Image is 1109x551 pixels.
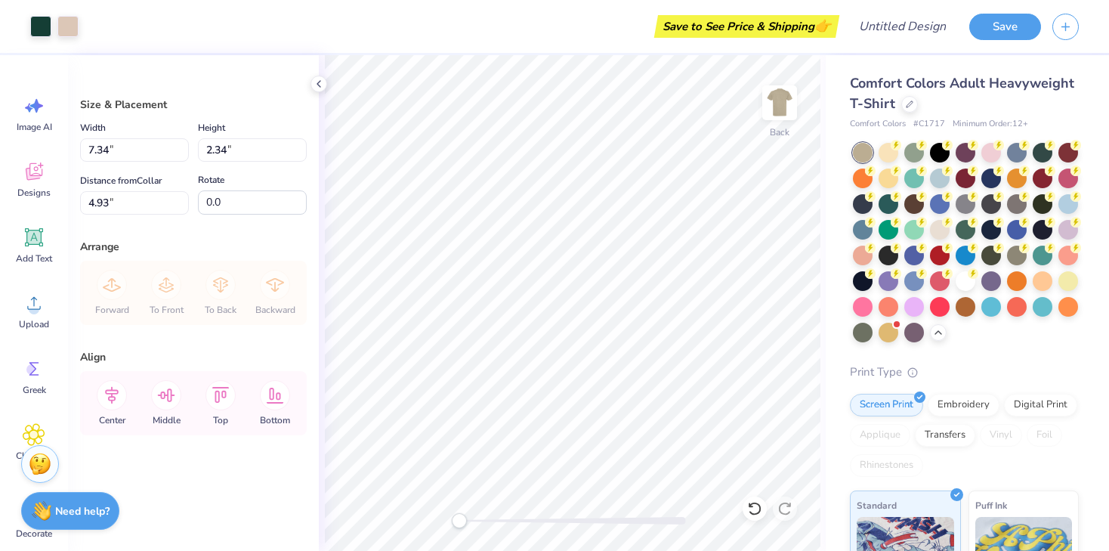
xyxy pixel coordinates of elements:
[1004,394,1077,416] div: Digital Print
[80,239,307,255] div: Arrange
[1027,424,1062,447] div: Foil
[153,414,181,426] span: Middle
[452,513,467,528] div: Accessibility label
[850,364,1079,381] div: Print Type
[847,11,958,42] input: Untitled Design
[928,394,999,416] div: Embroidery
[99,414,125,426] span: Center
[969,14,1041,40] button: Save
[850,394,923,416] div: Screen Print
[9,450,59,474] span: Clipart & logos
[19,318,49,330] span: Upload
[17,187,51,199] span: Designs
[975,497,1007,513] span: Puff Ink
[850,118,906,131] span: Comfort Colors
[850,454,923,477] div: Rhinestones
[55,504,110,518] strong: Need help?
[814,17,831,35] span: 👉
[913,118,945,131] span: # C1717
[770,125,789,139] div: Back
[857,497,897,513] span: Standard
[850,74,1074,113] span: Comfort Colors Adult Heavyweight T-Shirt
[80,172,162,190] label: Distance from Collar
[17,121,52,133] span: Image AI
[16,528,52,540] span: Decorate
[16,252,52,265] span: Add Text
[23,384,46,396] span: Greek
[953,118,1028,131] span: Minimum Order: 12 +
[658,15,836,38] div: Save to See Price & Shipping
[198,119,225,137] label: Height
[198,171,224,189] label: Rotate
[980,424,1022,447] div: Vinyl
[260,414,290,426] span: Bottom
[80,349,307,365] div: Align
[850,424,910,447] div: Applique
[80,119,106,137] label: Width
[765,88,795,118] img: Back
[80,97,307,113] div: Size & Placement
[915,424,975,447] div: Transfers
[213,414,228,426] span: Top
